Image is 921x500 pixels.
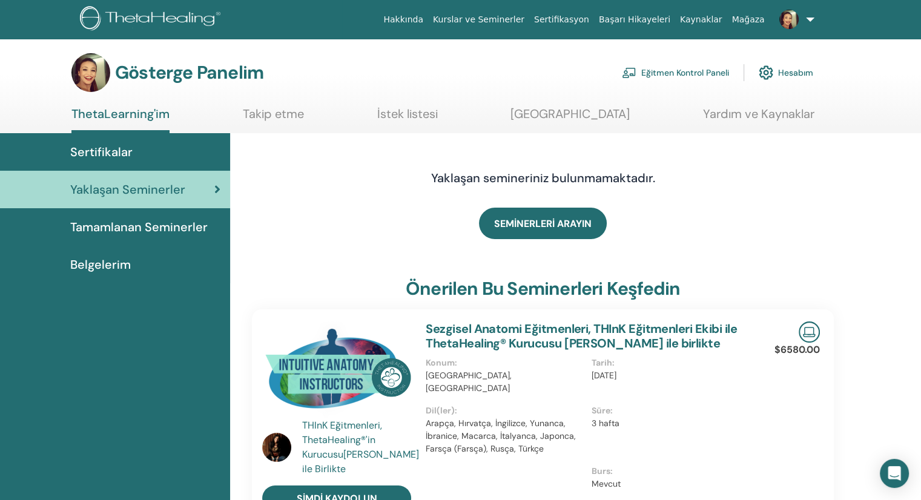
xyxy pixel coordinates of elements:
font: Tamamlanan Seminerler [70,219,208,235]
font: [GEOGRAPHIC_DATA] [510,106,630,122]
img: default.jpg [262,433,291,462]
a: Yardım ve Kaynaklar [703,107,814,130]
font: $6580.00 [774,343,820,356]
img: logo.png [80,6,225,33]
font: : [455,357,457,368]
a: Kurslar ve Seminerler [428,8,529,31]
a: THInK Eğitmenleri, ThetaHealing®'in Kurucusu[PERSON_NAME] ile Birlikte [302,418,414,476]
font: İstek listesi [377,106,438,122]
font: [GEOGRAPHIC_DATA], [GEOGRAPHIC_DATA] [426,370,512,393]
img: default.jpg [71,53,110,92]
font: THInK Eğitmenleri, ThetaHealing®'in Kurucusu [302,419,382,461]
font: Başarı Hikayeleri [599,15,670,24]
a: [GEOGRAPHIC_DATA] [510,107,630,130]
font: Arapça, Hırvatça, İngilizce, Yunanca, İbranice, Macarca, İtalyanca, Japonca, Farsça (Farsça), Rus... [426,418,576,454]
a: Sertifikasyon [529,8,594,31]
a: Takip etme [243,107,304,130]
font: Belgelerim [70,257,131,272]
a: Kaynaklar [675,8,727,31]
img: chalkboard-teacher.svg [622,67,636,78]
font: Eğitmen Kontrol Paneli [641,68,729,79]
font: Dil(ler) [426,405,455,416]
a: Başarı Hikayeleri [594,8,675,31]
font: Mevcut [592,478,621,489]
img: Canlı Çevrimiçi Seminer [799,321,820,343]
font: Takip etme [243,106,304,122]
a: Hakkında [378,8,428,31]
font: : [612,357,615,368]
font: Yaklaşan Seminerler [70,182,185,197]
font: [DATE] [592,370,616,381]
img: default.jpg [779,10,799,29]
font: Yaklaşan semineriniz bulunmamaktadır. [431,170,655,186]
font: Mağaza [731,15,764,24]
font: : [455,405,457,416]
font: Kurslar ve Seminerler [433,15,524,24]
a: ThetaLearning'im [71,107,170,133]
font: Sertifikasyon [534,15,589,24]
img: Sezgisel Anatomi Eğitmenleri [262,321,411,422]
font: SEMİNERLERİ ARAYIN [494,217,592,230]
font: [PERSON_NAME] ile Birlikte [302,448,419,475]
img: cog.svg [759,62,773,83]
div: Intercom Messenger'ı açın [880,459,909,488]
a: Sezgisel Anatomi Eğitmenleri, THInK Eğitmenleri Ekibi ile ThetaHealing® Kurucusu [PERSON_NAME] il... [426,321,737,351]
font: Kaynaklar [680,15,722,24]
font: Süre [592,405,610,416]
font: ThetaLearning'im [71,106,170,122]
font: Sertifikalar [70,144,133,160]
a: SEMİNERLERİ ARAYIN [479,208,607,239]
font: 3 hafta [592,418,619,429]
a: Eğitmen Kontrol Paneli [622,59,729,86]
font: Tarih [592,357,612,368]
a: İstek listesi [377,107,438,130]
font: Konum [426,357,455,368]
font: Hakkında [383,15,423,24]
a: Mağaza [727,8,769,31]
font: Yardım ve Kaynaklar [703,106,814,122]
font: Gösterge Panelim [115,61,263,84]
font: : [610,465,613,476]
a: Hesabım [759,59,813,86]
font: önerilen bu seminerleri keşfedin [406,277,680,300]
font: Burs [592,465,610,476]
font: : [610,405,613,416]
font: Hesabım [778,68,813,79]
